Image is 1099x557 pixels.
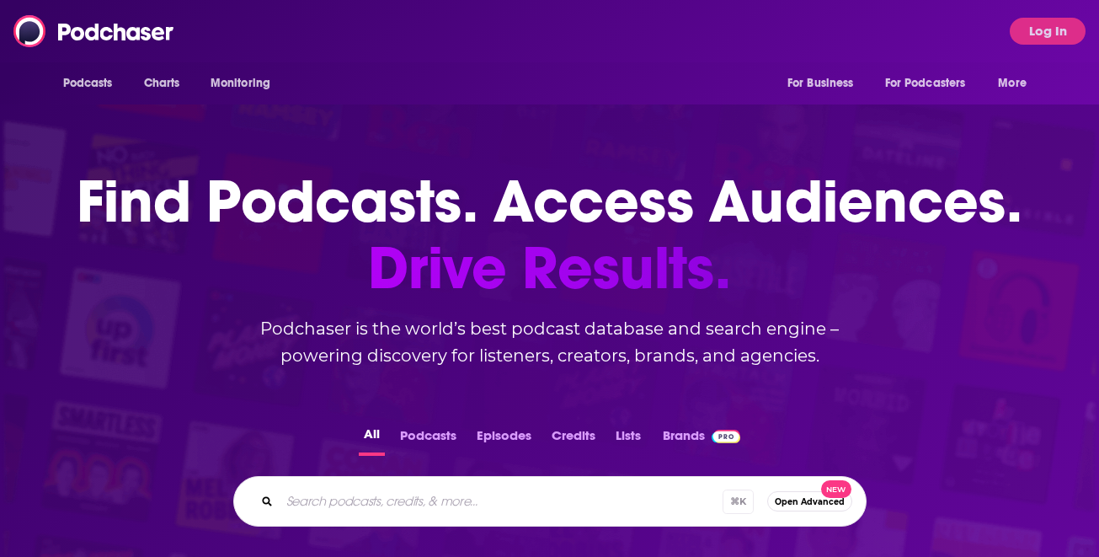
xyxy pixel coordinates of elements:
div: Search podcasts, credits, & more... [233,476,867,527]
span: More [998,72,1027,95]
button: Podcasts [395,423,461,456]
h2: Podchaser is the world’s best podcast database and search engine – powering discovery for listene... [213,315,887,369]
button: All [359,423,385,456]
img: Podchaser - Follow, Share and Rate Podcasts [13,15,175,47]
span: For Podcasters [885,72,966,95]
button: open menu [776,67,875,99]
span: ⌘ K [723,490,754,514]
img: Podchaser Pro [712,430,741,443]
button: Episodes [472,423,536,456]
span: Drive Results. [77,235,1022,302]
span: Podcasts [63,72,113,95]
span: For Business [787,72,854,95]
a: Charts [133,67,190,99]
button: Log In [1010,18,1086,45]
input: Search podcasts, credits, & more... [280,488,723,515]
span: Open Advanced [775,497,845,506]
button: open menu [199,67,292,99]
button: Credits [547,423,600,456]
button: Open AdvancedNew [767,491,852,511]
a: BrandsPodchaser Pro [663,423,741,456]
button: open menu [874,67,990,99]
span: Monitoring [211,72,270,95]
button: open menu [986,67,1048,99]
span: New [821,480,851,498]
span: Charts [144,72,180,95]
h1: Find Podcasts. Access Audiences. [77,169,1022,302]
button: open menu [51,67,135,99]
button: Lists [611,423,646,456]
